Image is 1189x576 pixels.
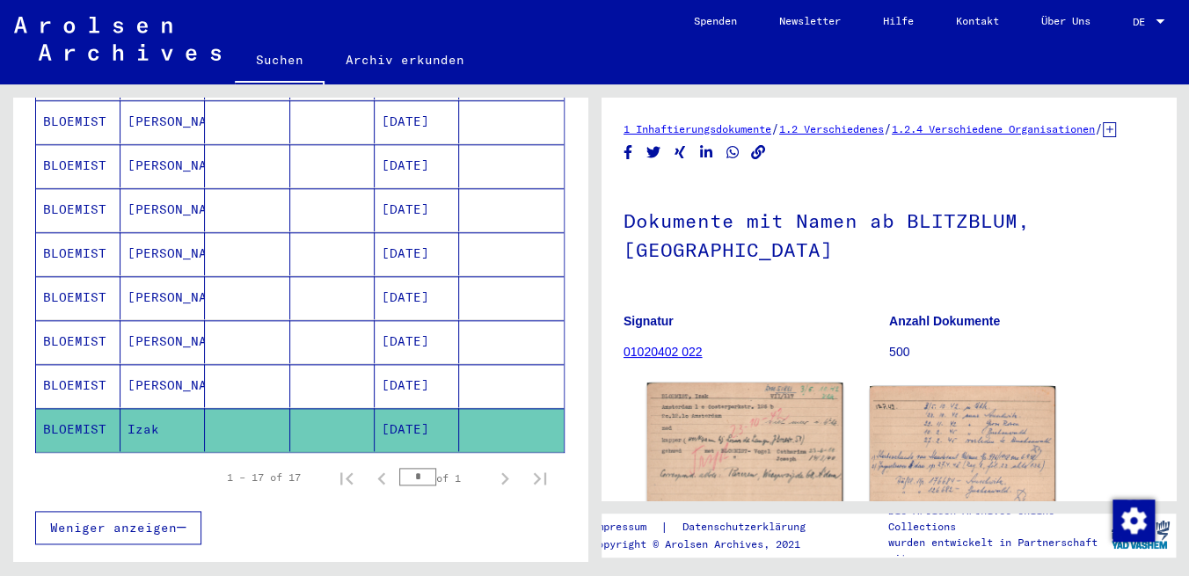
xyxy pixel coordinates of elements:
img: yv_logo.png [1107,513,1173,557]
mat-cell: Izak [120,408,205,451]
img: Arolsen_neg.svg [14,17,221,61]
mat-cell: BLOEMIST [36,364,120,407]
mat-cell: BLOEMIST [36,408,120,451]
mat-cell: [DATE] [375,144,459,187]
h1: Dokumente mit Namen ab BLITZBLUM, [GEOGRAPHIC_DATA] [624,180,1154,287]
button: Share on Xing [671,142,689,164]
a: Impressum [591,518,660,536]
mat-cell: [PERSON_NAME] [120,188,205,231]
mat-cell: BLOEMIST [36,276,120,319]
mat-cell: [DATE] [375,100,459,143]
mat-cell: [DATE] [375,188,459,231]
a: 01020402 022 [624,345,703,359]
mat-cell: BLOEMIST [36,144,120,187]
mat-cell: BLOEMIST [36,232,120,275]
span: Weniger anzeigen [50,520,177,536]
a: 1.2 Verschiedenes [779,122,884,135]
img: 002.jpg [870,386,1056,508]
button: Share on WhatsApp [724,142,742,164]
button: First page [329,460,364,495]
mat-cell: [PERSON_NAME] [120,364,205,407]
button: Share on LinkedIn [697,142,716,164]
mat-cell: [DATE] [375,320,459,363]
mat-cell: [DATE] [375,364,459,407]
p: Die Arolsen Archives Online-Collections [887,503,1104,535]
img: Zustimmung ändern [1112,499,1155,542]
mat-cell: [PERSON_NAME] [120,232,205,275]
span: / [884,120,892,136]
mat-cell: [DATE] [375,408,459,451]
span: / [1095,120,1103,136]
a: Suchen [235,39,325,84]
div: 1 – 17 of 17 [227,470,301,485]
button: Share on Twitter [645,142,663,164]
mat-cell: BLOEMIST [36,100,120,143]
mat-cell: [DATE] [375,276,459,319]
p: wurden entwickelt in Partnerschaft mit [887,535,1104,566]
button: Last page [522,460,558,495]
b: Anzahl Dokumente [889,314,1000,328]
mat-cell: [PERSON_NAME] [120,320,205,363]
img: 001.jpg [647,383,843,512]
p: 500 [889,343,1154,361]
span: DE [1133,16,1152,28]
a: Archiv erkunden [325,39,485,81]
button: Copy link [749,142,768,164]
mat-cell: BLOEMIST [36,188,120,231]
mat-cell: [DATE] [375,232,459,275]
span: / [771,120,779,136]
button: Weniger anzeigen [35,511,201,544]
b: Signatur [624,314,674,328]
mat-cell: [PERSON_NAME] [120,276,205,319]
div: | [591,518,827,536]
button: Next page [487,460,522,495]
button: Previous page [364,460,399,495]
mat-cell: BLOEMIST [36,320,120,363]
p: Copyright © Arolsen Archives, 2021 [591,536,827,552]
button: Share on Facebook [619,142,638,164]
mat-cell: [PERSON_NAME] [120,100,205,143]
mat-cell: [PERSON_NAME] [120,144,205,187]
a: 1.2.4 Verschiedene Organisationen [892,122,1095,135]
a: 1 Inhaftierungsdokumente [624,122,771,135]
a: Datenschutzerklärung [668,518,827,536]
div: of 1 [399,469,487,485]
